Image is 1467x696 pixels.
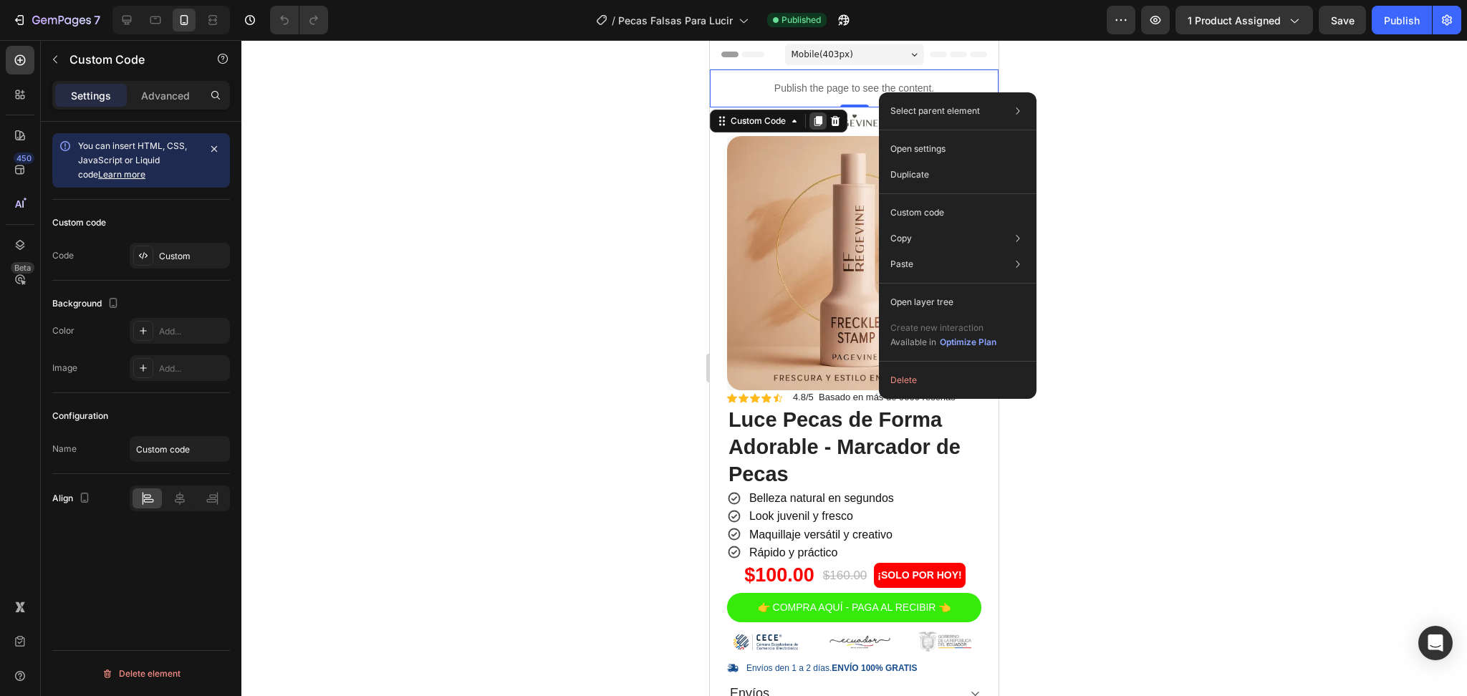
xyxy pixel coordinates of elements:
span: Published [781,14,821,26]
p: Select parent element [890,105,980,117]
div: Image [52,362,77,374]
span: / [612,13,615,28]
a: Learn more [98,169,145,180]
p: Advanced [141,88,190,103]
button: Save [1319,6,1366,34]
p: Paste [890,258,913,271]
div: Undo/Redo [270,6,328,34]
button: Delete [885,367,1031,393]
p: Custom code [890,206,944,219]
div: Optimize Plan [940,336,996,349]
p: Open layer tree [890,296,953,309]
button: Publish [1372,6,1432,34]
p: Duplicate [890,168,929,181]
div: Name [52,443,77,455]
p: Settings [71,88,111,103]
div: Open Intercom Messenger [1418,626,1453,660]
div: Color [52,324,74,337]
p: Envíos [20,645,59,662]
div: Align [52,489,93,508]
span: Available in [890,337,936,347]
span: Pecas Falsas Para Lucir [618,13,733,28]
button: Optimize Plan [939,335,997,349]
button: Delete element [52,662,230,685]
div: Custom [159,250,226,263]
div: Delete element [102,665,181,682]
div: Add... [159,325,226,338]
div: Code [52,249,74,262]
div: Add... [159,362,226,375]
button: 1 product assigned [1175,6,1313,34]
span: Save [1331,14,1355,26]
div: Publish [1384,13,1420,28]
span: You can insert HTML, CSS, JavaScript or Liquid code [78,140,187,180]
iframe: Design area [710,40,999,696]
p: Open settings [890,142,946,155]
div: Configuration [52,410,108,422]
span: 1 product assigned [1188,13,1281,28]
p: 7 [94,11,100,29]
p: Custom Code [69,51,191,68]
div: Beta [11,262,34,274]
p: Copy [890,232,912,245]
p: Create new interaction [890,321,997,335]
button: 7 [6,6,107,34]
div: Custom code [52,216,106,229]
div: Background [52,294,122,314]
div: 450 [14,153,34,164]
